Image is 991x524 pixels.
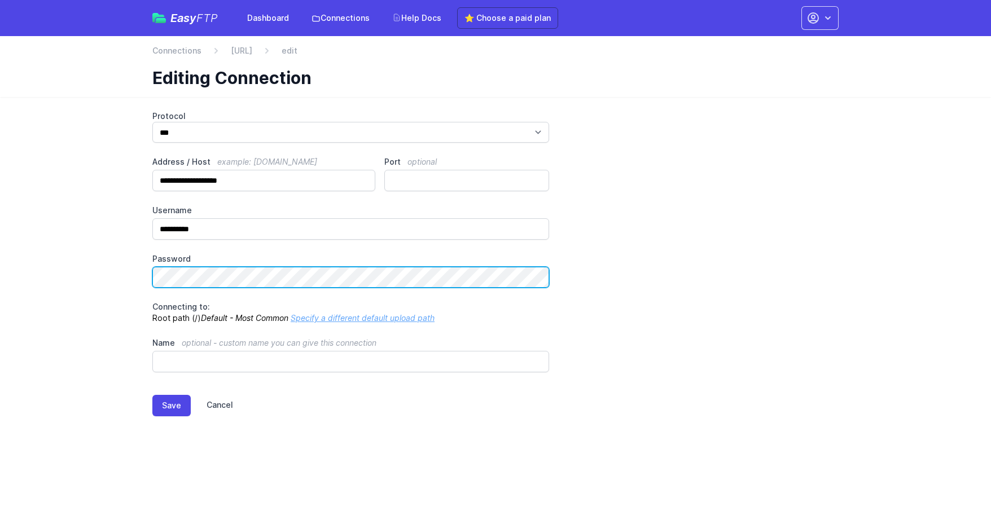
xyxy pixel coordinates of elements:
a: EasyFTP [152,12,218,24]
label: Port [384,156,549,168]
a: Help Docs [385,8,448,28]
span: FTP [196,11,218,25]
a: Connections [152,45,201,56]
a: Specify a different default upload path [291,313,435,323]
label: Protocol [152,111,549,122]
span: Connecting to: [152,302,210,311]
span: optional - custom name you can give this connection [182,338,376,347]
i: Default - Most Common [201,313,288,323]
a: Connections [305,8,376,28]
label: Address / Host [152,156,375,168]
a: [URL] [231,45,252,56]
img: easyftp_logo.png [152,13,166,23]
h1: Editing Connection [152,68,830,88]
label: Username [152,205,549,216]
iframe: Drift Widget Chat Controller [935,468,977,510]
button: Save [152,395,191,416]
span: optional [407,157,437,166]
span: edit [282,45,297,56]
nav: Breadcrumb [152,45,839,63]
p: Root path (/) [152,301,549,324]
a: Cancel [191,395,233,416]
a: Dashboard [240,8,296,28]
span: Easy [170,12,218,24]
a: ⭐ Choose a paid plan [457,7,558,29]
span: example: [DOMAIN_NAME] [217,157,317,166]
label: Name [152,337,549,349]
label: Password [152,253,549,265]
